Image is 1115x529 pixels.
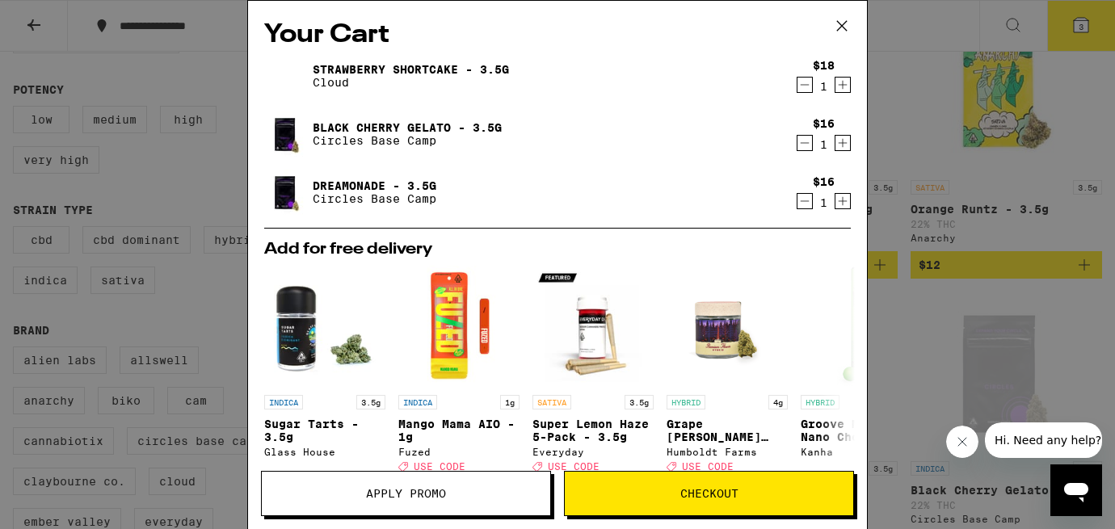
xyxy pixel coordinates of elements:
[835,193,851,209] button: Increment
[313,134,502,147] p: Circles Base Camp
[398,266,520,387] img: Fuzed - Mango Mama AIO - 1g
[680,488,738,499] span: Checkout
[398,395,437,409] p: INDICA
[801,266,922,492] a: Open page for Groove Minis Nano Chocolate Bites from Kanha
[667,266,788,387] img: Humboldt Farms - Grape Runtz Premium - 4g
[313,179,436,192] a: Dreamonade - 3.5g
[1050,464,1102,516] iframe: Button to launch messaging window
[667,461,751,483] span: USE CODE [PERSON_NAME]
[532,461,616,483] span: USE CODE [PERSON_NAME]
[264,447,385,457] div: Glass House
[532,266,654,492] a: Open page for Super Lemon Haze 5-Pack - 3.5g from Everyday
[813,117,835,130] div: $16
[813,138,835,151] div: 1
[625,395,654,409] p: 3.5g
[797,77,813,93] button: Decrement
[813,175,835,188] div: $16
[261,471,551,516] button: Apply Promo
[797,135,813,151] button: Decrement
[532,447,654,457] div: Everyday
[398,447,520,457] div: Fuzed
[313,192,436,205] p: Circles Base Camp
[946,426,978,458] iframe: Close message
[801,418,922,443] p: Groove Minis Nano Chocolate Bites
[264,266,385,387] img: Glass House - Sugar Tarts - 3.5g
[264,53,309,99] img: Strawberry Shortcake - 3.5g
[985,422,1102,458] iframe: Message from company
[264,241,851,258] h2: Add for free delivery
[667,418,788,443] p: Grape [PERSON_NAME] Premium - 4g
[264,170,309,215] img: Dreamonade - 3.5g
[398,418,520,443] p: Mango Mama AIO - 1g
[356,395,385,409] p: 3.5g
[813,59,835,72] div: $18
[264,17,851,53] h2: Your Cart
[313,63,509,76] a: Strawberry Shortcake - 3.5g
[366,488,446,499] span: Apply Promo
[313,76,509,89] p: Cloud
[532,266,654,387] img: Everyday - Super Lemon Haze 5-Pack - 3.5g
[835,77,851,93] button: Increment
[264,418,385,443] p: Sugar Tarts - 3.5g
[801,395,839,409] p: HYBRID
[797,193,813,209] button: Decrement
[667,447,788,457] div: Humboldt Farms
[837,266,886,387] img: Kanha - Groove Minis Nano Chocolate Bites
[532,395,571,409] p: SATIVA
[564,471,854,516] button: Checkout
[313,121,502,134] a: Black Cherry Gelato - 3.5g
[667,266,788,492] a: Open page for Grape Runtz Premium - 4g from Humboldt Farms
[835,135,851,151] button: Increment
[813,196,835,209] div: 1
[398,266,520,492] a: Open page for Mango Mama AIO - 1g from Fuzed
[768,395,788,409] p: 4g
[532,418,654,443] p: Super Lemon Haze 5-Pack - 3.5g
[500,395,520,409] p: 1g
[667,395,705,409] p: HYBRID
[264,266,385,492] a: Open page for Sugar Tarts - 3.5g from Glass House
[813,80,835,93] div: 1
[801,447,922,457] div: Kanha
[398,461,482,483] span: USE CODE [PERSON_NAME]
[264,111,309,157] img: Black Cherry Gelato - 3.5g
